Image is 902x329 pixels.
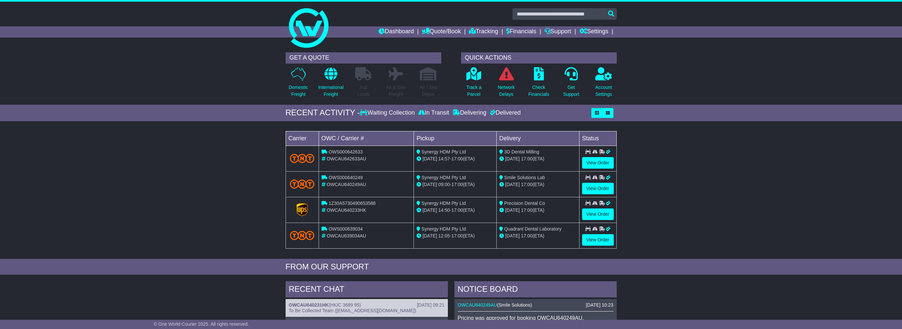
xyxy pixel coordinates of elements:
span: [DATE] [422,156,437,161]
div: (ETA) [499,233,576,239]
span: 17:00 [521,182,533,187]
div: GET A QUOTE [286,52,441,64]
span: [DATE] [422,233,437,238]
img: TNT_Domestic.png [290,154,315,163]
a: CheckFinancials [528,67,549,101]
div: FROM OUR SUPPORT [286,262,617,272]
img: GetCarrierServiceLogo [296,203,308,216]
a: DomesticFreight [288,67,308,101]
a: Quote/Book [422,26,461,38]
p: Network Delays [498,84,514,98]
p: Air / Sea Depot [420,84,437,98]
span: [DATE] [422,182,437,187]
div: RECENT CHAT [286,281,448,299]
div: Waiting Collection [360,109,416,117]
a: View Order [582,234,614,246]
p: Pricing was approved for booking OWCAU640249AU. [458,315,613,321]
a: Tracking [469,26,498,38]
span: OWCAU640249AU [327,182,366,187]
div: NOTICE BOARD [454,281,617,299]
span: 17:00 [451,207,463,213]
img: TNT_Domestic.png [290,231,315,240]
span: Synergy HDM Pty Ltd [421,226,466,232]
a: View Order [582,183,614,194]
div: [DATE] 09:21 [417,302,444,308]
span: 1Z30A5730490653588 [328,201,375,206]
span: OWCAU642633AU [327,156,366,161]
a: Financials [506,26,536,38]
a: AccountSettings [595,67,612,101]
p: Air & Sea Freight [386,84,406,98]
div: - (ETA) [417,181,494,188]
span: Smile Solutions Lab [504,175,545,180]
span: [DATE] [505,207,520,213]
span: 17:00 [451,156,463,161]
span: 17:00 [451,233,463,238]
span: 17:00 [451,182,463,187]
td: Carrier [286,131,319,146]
span: 17:00 [521,156,533,161]
div: QUICK ACTIONS [461,52,617,64]
span: To Be Collected Team ([EMAIL_ADDRESS][DOMAIN_NAME]) [289,308,416,313]
td: Delivery [496,131,579,146]
span: 17:00 [521,207,533,213]
span: OWS000639034 [328,226,363,232]
span: OWCAU640233HK [327,207,366,213]
div: (ETA) [499,155,576,162]
span: OWS000640249 [328,175,363,180]
a: InternationalFreight [318,67,344,101]
a: View Order [582,208,614,220]
a: View Order [582,157,614,169]
a: GetSupport [563,67,579,101]
td: Status [579,131,616,146]
span: Synergy HDM Pty Ltd [421,149,466,154]
p: International Freight [318,84,344,98]
div: ( ) [458,302,613,308]
span: Quadrant Dental Laboratory [504,226,562,232]
div: Delivering [451,109,488,117]
td: Pickup [414,131,497,146]
a: Track aParcel [466,67,482,101]
a: Dashboard [379,26,414,38]
a: Settings [579,26,608,38]
td: OWC / Carrier # [319,131,414,146]
p: Check Financials [528,84,549,98]
span: © One World Courier 2025. All rights reserved. [154,321,249,327]
div: - (ETA) [417,207,494,214]
span: 12:05 [438,233,450,238]
span: Synergy HDM Pty Ltd [421,175,466,180]
span: HKIC 3689 95 [330,302,359,308]
a: OWCAU640231HK [289,302,329,308]
div: (ETA) [499,181,576,188]
div: - (ETA) [417,233,494,239]
a: NetworkDelays [497,67,515,101]
span: 17:00 [521,233,533,238]
p: Full Loads [355,84,372,98]
span: Synergy HDM Pty Ltd [421,201,466,206]
div: RECENT ACTIVITY - [286,108,360,118]
span: OWS000642633 [328,149,363,154]
div: [DATE] 10:23 [586,302,613,308]
span: Precision Dental Co [504,201,545,206]
div: In Transit [417,109,451,117]
div: Delivered [488,109,521,117]
span: [DATE] [505,233,520,238]
span: [DATE] [505,156,520,161]
p: Domestic Freight [289,84,308,98]
p: Get Support [563,84,579,98]
div: - (ETA) [417,155,494,162]
p: Account Settings [595,84,612,98]
span: 3D Dental Milling [504,149,539,154]
span: [DATE] [505,182,520,187]
span: 09:00 [438,182,450,187]
div: (ETA) [499,207,576,214]
span: Smile Solutions [499,302,531,308]
span: 14:50 [438,207,450,213]
div: ( ) [289,302,445,308]
img: TNT_Domestic.png [290,179,315,188]
span: [DATE] [422,207,437,213]
span: OWCAU639034AU [327,233,366,238]
a: OWCAU640249AU [458,302,497,308]
p: Track a Parcel [466,84,482,98]
span: 14:57 [438,156,450,161]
